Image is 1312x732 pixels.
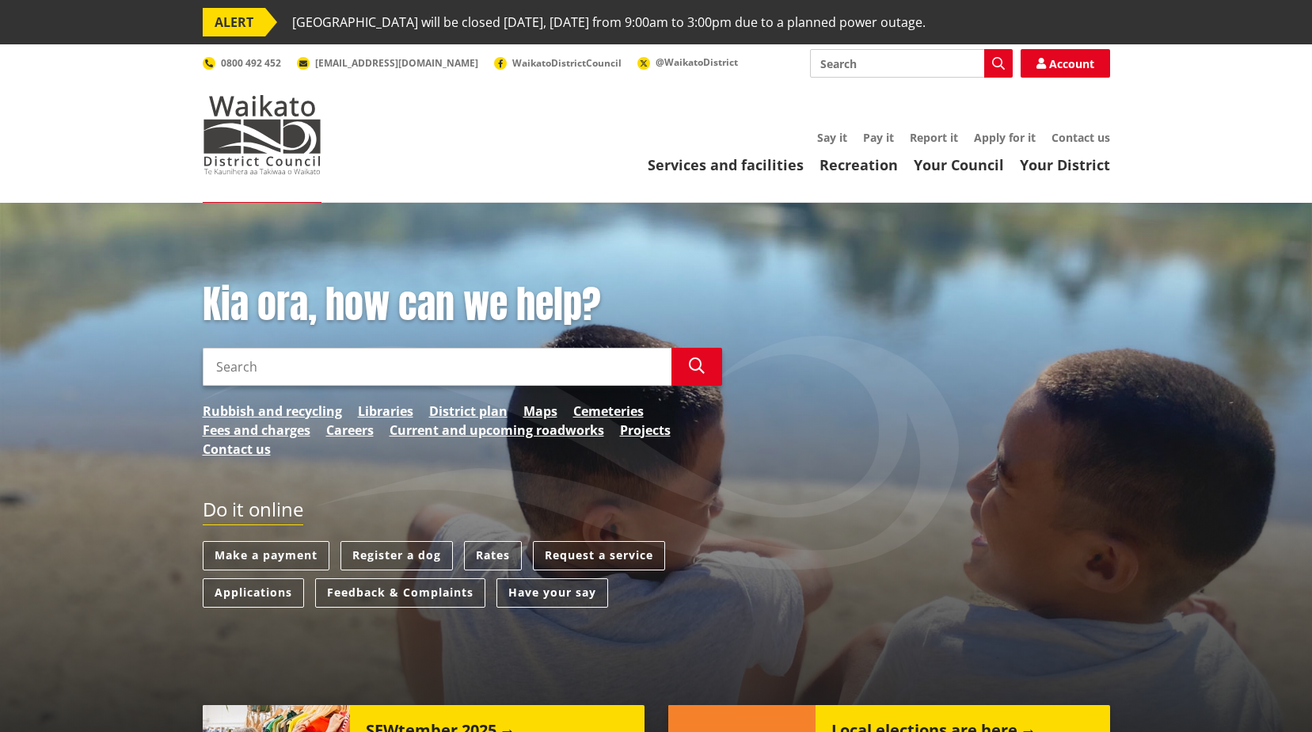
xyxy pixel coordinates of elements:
input: Search input [810,49,1013,78]
a: Account [1021,49,1110,78]
a: Current and upcoming roadworks [390,421,604,440]
a: @WaikatoDistrict [637,55,738,69]
a: Maps [523,402,557,421]
a: Projects [620,421,671,440]
a: 0800 492 452 [203,56,281,70]
span: @WaikatoDistrict [656,55,738,69]
a: Your Council [914,155,1004,174]
span: 0800 492 452 [221,56,281,70]
a: Applications [203,578,304,608]
a: Contact us [1052,130,1110,145]
span: WaikatoDistrictCouncil [512,56,622,70]
a: [EMAIL_ADDRESS][DOMAIN_NAME] [297,56,478,70]
a: Have your say [496,578,608,608]
a: Recreation [820,155,898,174]
h2: Do it online [203,498,303,526]
a: Register a dog [340,541,453,570]
a: Feedback & Complaints [315,578,485,608]
input: Search input [203,348,671,386]
a: Rubbish and recycling [203,402,342,421]
a: Cemeteries [573,402,644,421]
a: Careers [326,421,374,440]
a: Apply for it [974,130,1036,145]
a: WaikatoDistrictCouncil [494,56,622,70]
a: Pay it [863,130,894,145]
a: District plan [429,402,508,421]
span: ALERT [203,8,265,36]
a: Services and facilities [648,155,804,174]
img: Waikato District Council - Te Kaunihera aa Takiwaa o Waikato [203,95,321,174]
a: Your District [1020,155,1110,174]
a: Report it [910,130,958,145]
a: Fees and charges [203,421,310,440]
a: Make a payment [203,541,329,570]
h1: Kia ora, how can we help? [203,282,722,328]
a: Libraries [358,402,413,421]
a: Rates [464,541,522,570]
span: [GEOGRAPHIC_DATA] will be closed [DATE], [DATE] from 9:00am to 3:00pm due to a planned power outage. [292,8,926,36]
span: [EMAIL_ADDRESS][DOMAIN_NAME] [315,56,478,70]
a: Request a service [533,541,665,570]
a: Contact us [203,440,271,459]
a: Say it [817,130,847,145]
